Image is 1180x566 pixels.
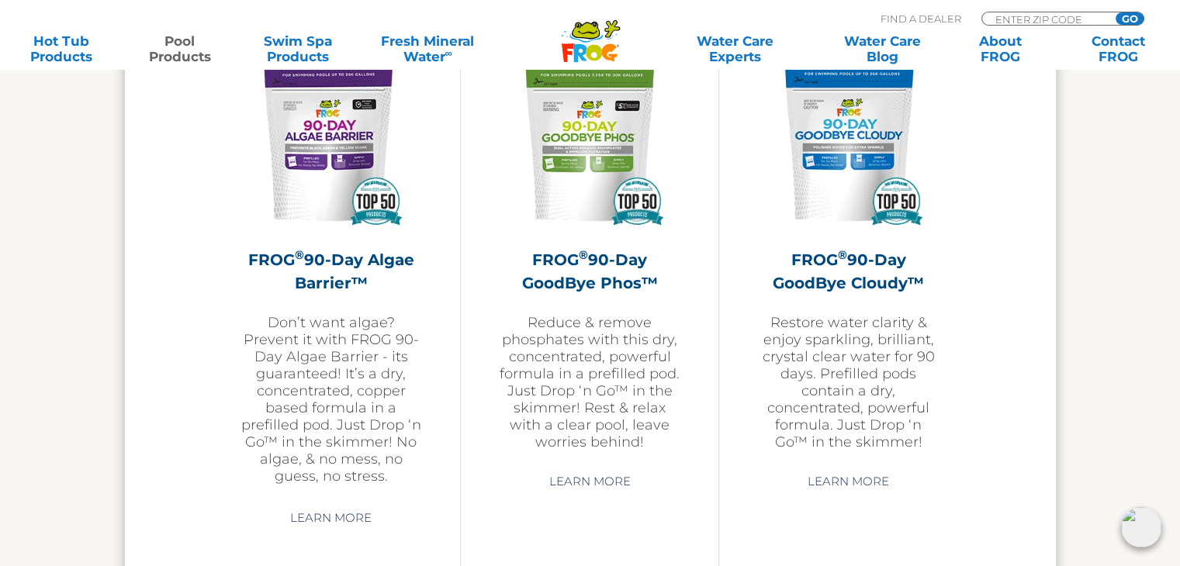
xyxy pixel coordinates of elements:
[759,53,939,233] img: 90-DAY-GOODBYE-CLOUDY-30K-FRONTVIEW-FORM_PSN.webp
[241,53,421,485] a: FROG®90-Day Algae Barrier™Don’t want algae? Prevent it with FROG 90-Day Algae Barrier - its guara...
[500,314,680,450] p: Reduce & remove phosphates with this dry, concentrated, powerful formula in a prefilled pod. Just...
[241,314,421,485] p: Don’t want algae? Prevent it with FROG 90-Day Algae Barrier - its guaranteed! It’s a dry, concent...
[790,468,907,495] a: Learn More
[133,33,225,64] a: PoolProducts
[445,47,452,59] sup: ∞
[500,53,680,233] img: 90-DAY-GOODBYE-PHOS-30K-FRONTVIEW-FORM_PSN.webp
[954,33,1046,64] a: AboutFROG
[1116,12,1144,25] input: GO
[500,248,680,295] h2: FROG 90-Day GoodBye Phos™
[252,33,344,64] a: Swim SpaProducts
[1121,507,1161,547] img: openIcon
[994,12,1099,26] input: Zip Code Form
[241,248,421,295] h2: FROG 90-Day Algae Barrier™
[758,314,939,450] p: Restore water clarity & enjoy sparkling, brilliant, crystal clear water for 90 days. Prefilled po...
[881,12,961,26] p: Find A Dealer
[16,33,107,64] a: Hot TubProducts
[758,53,939,456] a: FROG®90-Day GoodBye Cloudy™Restore water clarity & enjoy sparkling, brilliant, crystal clear wate...
[531,468,648,495] a: Learn More
[660,33,810,64] a: Water CareExperts
[838,247,847,262] sup: ®
[295,247,304,262] sup: ®
[758,248,939,295] h2: FROG 90-Day GoodBye Cloudy™
[272,504,389,532] a: Learn More
[241,53,421,233] img: 90-DAY-ALGAE-BARRIER-30K-FRONTVIEW-FORM_PSN.webp
[500,53,680,456] a: FROG®90-Day GoodBye Phos™Reduce & remove phosphates with this dry, concentrated, powerful formula...
[579,247,588,262] sup: ®
[836,33,928,64] a: Water CareBlog
[370,33,485,64] a: Fresh MineralWater∞
[1073,33,1164,64] a: ContactFROG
